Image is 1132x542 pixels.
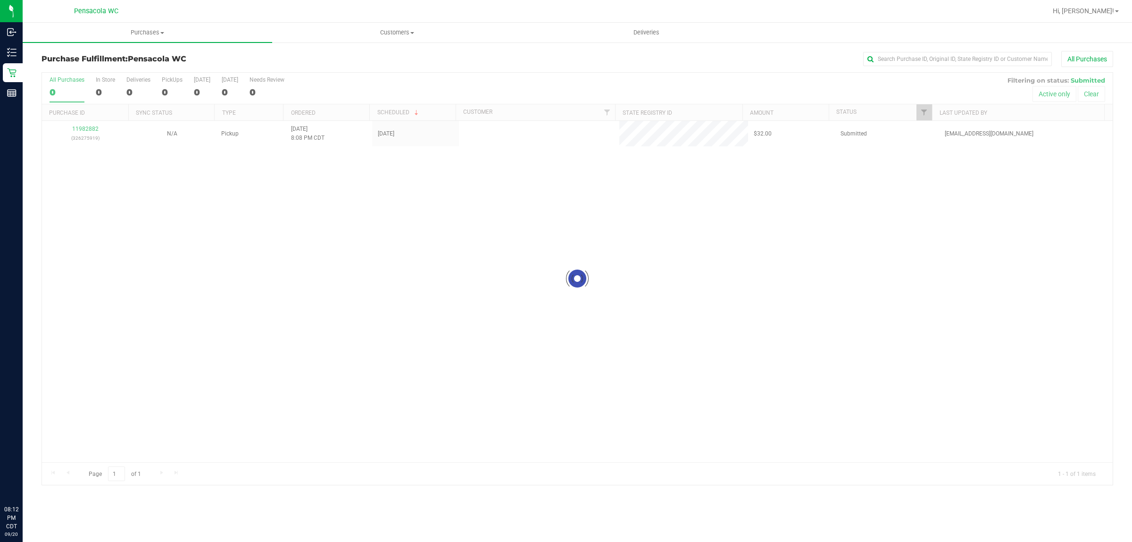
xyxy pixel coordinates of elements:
[128,54,186,63] span: Pensacola WC
[23,28,272,37] span: Purchases
[1053,7,1114,15] span: Hi, [PERSON_NAME]!
[4,531,18,538] p: 09/20
[522,23,771,42] a: Deliveries
[272,23,522,42] a: Customers
[9,466,38,495] iframe: Resource center
[7,88,17,98] inline-svg: Reports
[863,52,1052,66] input: Search Purchase ID, Original ID, State Registry ID or Customer Name...
[7,48,17,57] inline-svg: Inventory
[74,7,118,15] span: Pensacola WC
[621,28,672,37] span: Deliveries
[7,68,17,77] inline-svg: Retail
[1061,51,1113,67] button: All Purchases
[273,28,521,37] span: Customers
[7,27,17,37] inline-svg: Inbound
[4,505,18,531] p: 08:12 PM CDT
[42,55,399,63] h3: Purchase Fulfillment:
[23,23,272,42] a: Purchases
